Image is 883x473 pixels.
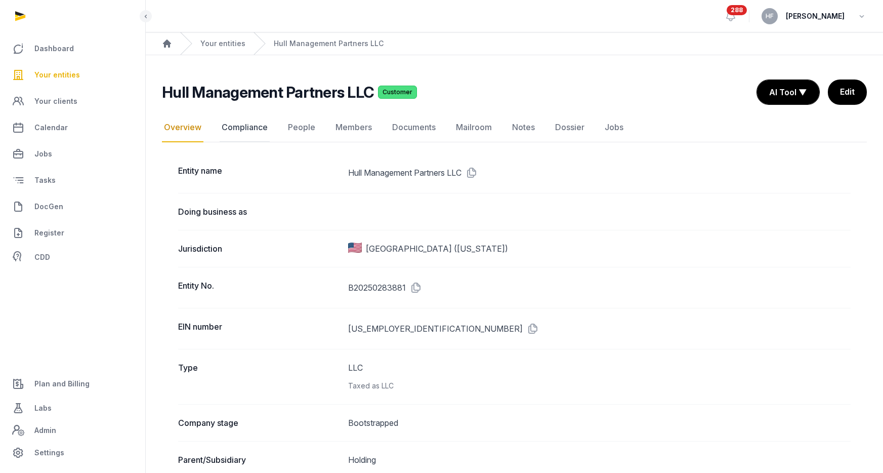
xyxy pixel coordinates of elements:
[8,89,137,113] a: Your clients
[178,243,340,255] dt: Jurisdiction
[178,280,340,296] dt: Entity No.
[8,441,137,465] a: Settings
[766,13,774,19] span: HF
[348,165,851,181] dd: Hull Management Partners LLC
[8,221,137,245] a: Register
[178,321,340,337] dt: EIN number
[8,36,137,61] a: Dashboard
[762,8,778,24] button: HF
[8,247,137,267] a: CDD
[348,380,851,392] div: Taxed as LLC
[34,447,64,459] span: Settings
[348,417,851,429] dd: Bootstrapped
[34,95,77,107] span: Your clients
[8,168,137,192] a: Tasks
[178,362,340,392] dt: Type
[162,113,203,142] a: Overview
[34,378,90,390] span: Plan and Billing
[8,372,137,396] a: Plan and Billing
[8,396,137,420] a: Labs
[274,38,384,49] a: Hull Management Partners LLC
[162,113,867,142] nav: Tabs
[34,148,52,160] span: Jobs
[603,113,625,142] a: Jobs
[8,63,137,87] a: Your entities
[8,142,137,166] a: Jobs
[34,174,56,186] span: Tasks
[178,454,340,466] dt: Parent/Subsidiary
[178,417,340,429] dt: Company stage
[34,122,68,134] span: Calendar
[8,115,137,140] a: Calendar
[178,165,340,181] dt: Entity name
[34,43,74,55] span: Dashboard
[348,362,851,392] dd: LLC
[8,194,137,219] a: DocGen
[378,86,417,99] span: Customer
[454,113,494,142] a: Mailroom
[757,80,819,104] button: AI Tool ▼
[220,113,270,142] a: Compliance
[348,454,851,466] dd: Holding
[200,38,245,49] a: Your entities
[146,32,883,55] nav: Breadcrumb
[178,206,340,218] dt: Doing business as
[727,5,747,15] span: 288
[366,243,508,255] span: [GEOGRAPHIC_DATA] ([US_STATE])
[553,113,586,142] a: Dossier
[348,321,851,337] dd: [US_EMPLOYER_IDENTIFICATION_NUMBER]
[34,227,64,239] span: Register
[34,69,80,81] span: Your entities
[510,113,537,142] a: Notes
[333,113,374,142] a: Members
[34,402,52,414] span: Labs
[828,80,867,105] a: Edit
[34,201,63,213] span: DocGen
[390,113,438,142] a: Documents
[8,420,137,441] a: Admin
[34,424,56,437] span: Admin
[162,83,374,101] h2: Hull Management Partners LLC
[348,280,851,296] dd: B20250283881
[34,251,50,263] span: CDD
[786,10,845,22] span: [PERSON_NAME]
[286,113,317,142] a: People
